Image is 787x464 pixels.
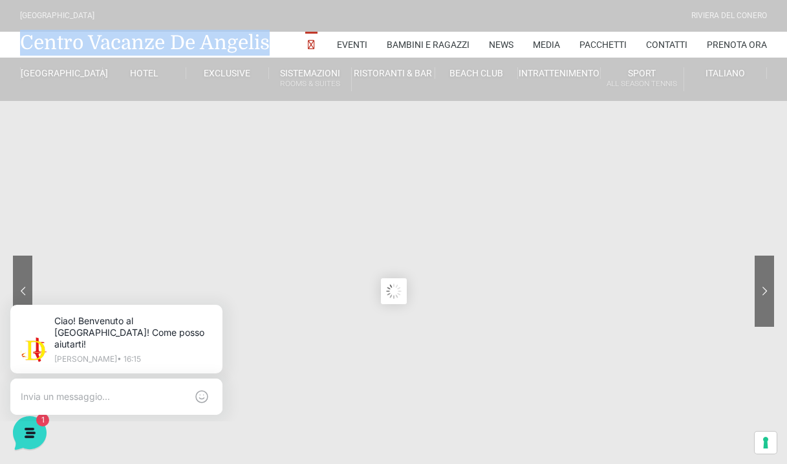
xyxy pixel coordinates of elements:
[755,432,777,454] button: Le tue preferenze relative al consenso per le tecnologie di tracciamento
[62,26,220,61] p: Ciao! Benvenuto al [GEOGRAPHIC_DATA]! Come posso aiutarti!
[21,163,238,189] button: Inizia una conversazione
[10,414,49,452] iframe: Customerly Messenger Launcher
[579,32,627,58] a: Pacchetti
[112,363,147,375] p: Messaggi
[518,67,601,79] a: Intrattenimento
[115,104,238,114] a: [DEMOGRAPHIC_DATA] tutto
[225,140,238,153] span: 1
[489,32,513,58] a: News
[337,32,367,58] a: Eventi
[186,67,269,79] a: Exclusive
[10,345,90,375] button: Home
[84,171,191,181] span: Inizia una conversazione
[16,119,243,158] a: [PERSON_NAME]Ciao! Benvenuto al [GEOGRAPHIC_DATA]! Come posso aiutarti!6 min fa1
[601,78,683,90] small: All Season Tennis
[706,68,745,78] span: Italiano
[435,67,518,79] a: Beach Club
[129,344,138,353] span: 1
[20,10,94,22] div: [GEOGRAPHIC_DATA]
[691,10,767,22] div: Riviera Del Conero
[209,124,238,136] p: 6 min fa
[387,32,469,58] a: Bambini e Ragazzi
[54,124,201,137] span: [PERSON_NAME]
[352,67,435,79] a: Ristoranti & Bar
[169,345,248,375] button: Aiuto
[601,67,684,91] a: SportAll Season Tennis
[10,57,217,83] p: La nostra missione è rendere la tua esperienza straordinaria!
[20,67,103,79] a: [GEOGRAPHIC_DATA]
[62,66,220,74] p: [PERSON_NAME] • 16:15
[21,126,47,151] img: light
[54,140,201,153] p: Ciao! Benvenuto al [GEOGRAPHIC_DATA]! Come posso aiutarti!
[533,32,560,58] a: Media
[28,48,54,74] img: light
[269,78,351,90] small: Rooms & Suites
[684,67,767,79] a: Italiano
[103,67,186,79] a: Hotel
[269,67,352,91] a: SistemazioniRooms & Suites
[10,10,217,52] h2: Ciao da De Angelis Resort 👋
[646,32,687,58] a: Contatti
[199,363,218,375] p: Aiuto
[21,215,101,225] span: Trova una risposta
[21,104,110,114] span: Le tue conversazioni
[29,243,211,256] input: Cerca un articolo...
[707,32,767,58] a: Prenota Ora
[138,215,238,225] a: Apri Centro Assistenza
[90,345,169,375] button: 1Messaggi
[20,30,270,56] a: Centro Vacanze De Angelis
[39,363,61,375] p: Home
